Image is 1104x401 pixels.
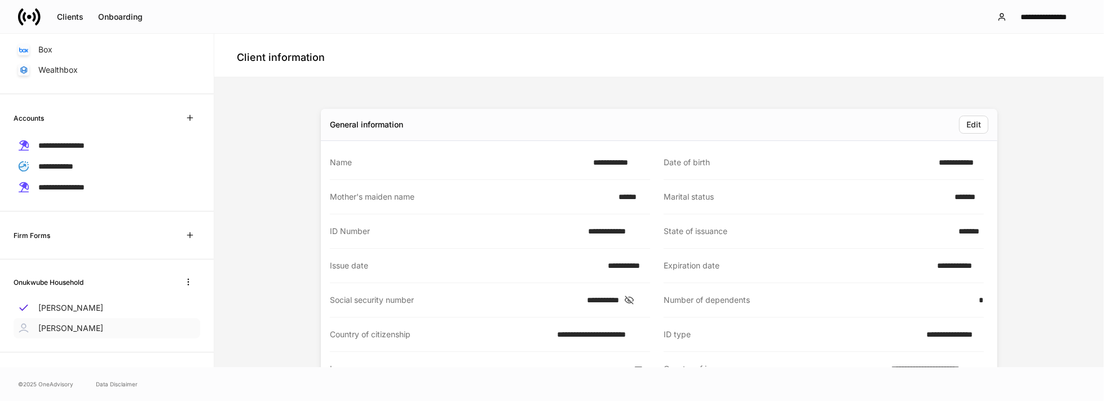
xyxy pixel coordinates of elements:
[14,277,83,288] h6: Onukwube Household
[664,329,920,340] div: ID type
[330,157,586,168] div: Name
[664,157,932,168] div: Date of birth
[14,39,200,60] a: Box
[14,60,200,80] a: Wealthbox
[91,8,150,26] button: Onboarding
[664,294,972,306] div: Number of dependents
[14,298,200,318] a: [PERSON_NAME]
[50,8,91,26] button: Clients
[330,363,627,374] div: Issuer
[664,226,952,237] div: State of issuance
[38,44,52,55] p: Box
[38,64,78,76] p: Wealthbox
[664,191,948,202] div: Marital status
[14,318,200,338] a: [PERSON_NAME]
[966,121,981,129] div: Edit
[330,119,403,130] div: General information
[18,380,73,389] span: © 2025 OneAdvisory
[14,113,44,124] h6: Accounts
[664,260,930,271] div: Expiration date
[664,363,884,374] div: Country of issuance
[38,302,103,314] p: [PERSON_NAME]
[96,380,138,389] a: Data Disclaimer
[237,51,325,64] h4: Client information
[330,294,580,306] div: Social security number
[19,47,28,52] img: oYqM9ojoZLfzCHUefNbBcWHcyDPbQKagtYciMC8pFl3iZXy3dU33Uwy+706y+0q2uJ1ghNQf2OIHrSh50tUd9HaB5oMc62p0G...
[959,116,988,134] button: Edit
[38,323,103,334] p: [PERSON_NAME]
[98,13,143,21] div: Onboarding
[330,226,581,237] div: ID Number
[330,329,550,340] div: Country of citizenship
[14,230,50,241] h6: Firm Forms
[330,260,601,271] div: Issue date
[330,191,612,202] div: Mother's maiden name
[57,13,83,21] div: Clients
